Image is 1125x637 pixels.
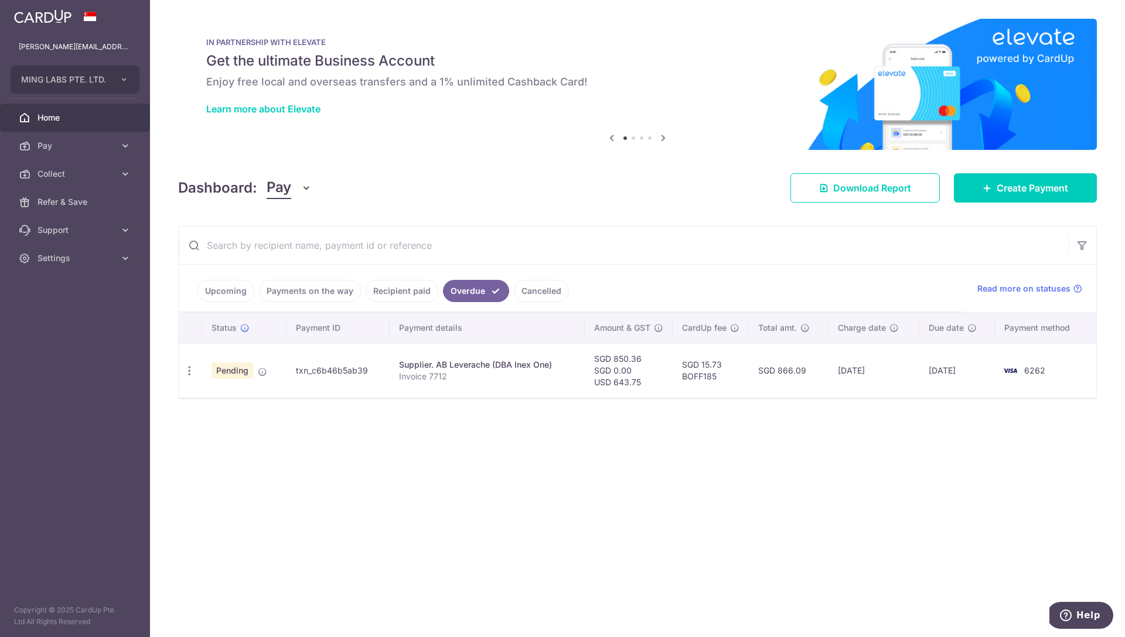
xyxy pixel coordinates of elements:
img: Bank Card [998,364,1022,378]
span: Read more on statuses [977,283,1071,294]
td: SGD 15.73 BOFF185 [673,343,749,398]
img: Renovation banner [178,19,1097,150]
input: Search by recipient name, payment id or reference [179,227,1068,264]
th: Payment ID [287,313,390,343]
h5: Get the ultimate Business Account [206,52,1069,70]
span: Settings [37,252,115,264]
span: Status [212,322,237,334]
p: Invoice 7712 [399,371,575,382]
span: Charge date [838,322,886,334]
a: Cancelled [514,280,569,302]
th: Payment method [995,313,1096,343]
button: MING LABS PTE. LTD. [11,66,139,94]
span: Home [37,112,115,124]
a: Overdue [443,280,509,302]
td: [DATE] [919,343,995,398]
a: Download Report [790,173,940,203]
td: txn_c6b46b5ab39 [287,343,390,398]
div: Supplier. AB Leverache (DBA Inex One) [399,359,575,371]
td: [DATE] [829,343,919,398]
img: CardUp [14,9,71,23]
td: SGD 866.09 [749,343,829,398]
iframe: Opens a widget where you can find more information [1049,602,1113,631]
p: IN PARTNERSHIP WITH ELEVATE [206,37,1069,47]
h6: Enjoy free local and overseas transfers and a 1% unlimited Cashback Card! [206,75,1069,89]
span: Due date [929,322,964,334]
span: Amount & GST [594,322,650,334]
span: Pay [267,177,291,199]
span: Collect [37,168,115,180]
span: Refer & Save [37,196,115,208]
span: Support [37,224,115,236]
a: Learn more about Elevate [206,103,321,115]
span: Pending [212,362,253,379]
h4: Dashboard: [178,177,257,198]
a: Upcoming [197,280,254,302]
span: Pay [37,140,115,152]
span: Total amt. [758,322,797,334]
button: Pay [267,177,312,199]
span: MING LABS PTE. LTD. [21,74,108,85]
span: CardUp fee [682,322,727,334]
th: Payment details [390,313,585,343]
a: Create Payment [954,173,1097,203]
a: Payments on the way [259,280,361,302]
span: Create Payment [997,181,1068,195]
a: Recipient paid [366,280,438,302]
span: 6262 [1024,365,1045,375]
a: Read more on statuses [977,283,1082,294]
p: [PERSON_NAME][EMAIL_ADDRESS][DOMAIN_NAME] [19,41,131,53]
span: Download Report [833,181,911,195]
td: SGD 850.36 SGD 0.00 USD 643.75 [585,343,673,398]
